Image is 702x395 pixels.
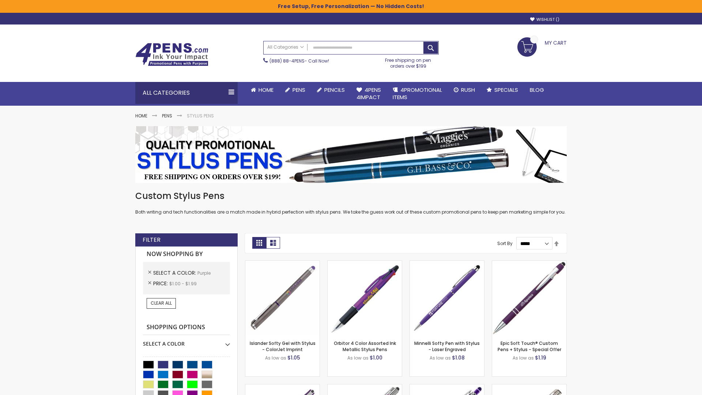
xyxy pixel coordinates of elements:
[143,335,230,347] div: Select A Color
[328,260,402,267] a: Orbitor 4 Color Assorted Ink Metallic Stylus Pens-Purple
[492,261,566,335] img: 4P-MS8B-Purple
[461,86,475,94] span: Rush
[387,82,448,106] a: 4PROMOTIONALITEMS
[162,113,172,119] a: Pens
[264,41,307,53] a: All Categories
[448,82,481,98] a: Rush
[481,82,524,98] a: Specials
[245,260,320,267] a: Islander Softy Gel with Stylus - ColorJet Imprint-Purple
[143,320,230,335] strong: Shopping Options
[250,340,316,352] a: Islander Softy Gel with Stylus - ColorJet Imprint
[169,281,197,287] span: $1.00 - $1.99
[267,44,304,50] span: All Categories
[258,86,273,94] span: Home
[370,354,382,361] span: $1.00
[245,261,320,335] img: Islander Softy Gel with Stylus - ColorJet Imprint-Purple
[430,355,451,361] span: As low as
[245,82,279,98] a: Home
[153,280,169,287] span: Price
[287,354,300,361] span: $1.05
[153,269,197,276] span: Select A Color
[269,58,329,64] span: - Call Now!
[147,298,176,308] a: Clear All
[351,82,387,106] a: 4Pens4impact
[135,113,147,119] a: Home
[135,190,567,215] div: Both writing and tech functionalities are a match made in hybrid perfection with stylus pens. We ...
[393,86,442,101] span: 4PROMOTIONAL ITEMS
[324,86,345,94] span: Pencils
[143,236,161,244] strong: Filter
[311,82,351,98] a: Pencils
[245,384,320,390] a: Avendale Velvet Touch Stylus Gel Pen-Purple
[492,260,566,267] a: 4P-MS8B-Purple
[292,86,305,94] span: Pens
[279,82,311,98] a: Pens
[328,384,402,390] a: Tres-Chic with Stylus Metal Pen - Standard Laser-Purple
[494,86,518,94] span: Specials
[414,340,480,352] a: Minnelli Softy Pen with Stylus - Laser Engraved
[187,113,214,119] strong: Stylus Pens
[143,247,230,262] strong: Now Shopping by
[269,58,305,64] a: (888) 88-4PENS
[410,261,484,335] img: Minnelli Softy Pen with Stylus - Laser Engraved-Purple
[356,86,381,101] span: 4Pens 4impact
[452,354,465,361] span: $1.08
[334,340,396,352] a: Orbitor 4 Color Assorted Ink Metallic Stylus Pens
[252,237,266,249] strong: Grid
[378,54,439,69] div: Free shipping on pen orders over $199
[410,260,484,267] a: Minnelli Softy Pen with Stylus - Laser Engraved-Purple
[524,82,550,98] a: Blog
[535,354,546,361] span: $1.19
[135,126,567,183] img: Stylus Pens
[197,270,211,276] span: Purple
[265,355,286,361] span: As low as
[151,300,172,306] span: Clear All
[347,355,369,361] span: As low as
[530,17,559,22] a: Wishlist
[135,82,238,104] div: All Categories
[498,340,561,352] a: Epic Soft Touch® Custom Pens + Stylus - Special Offer
[492,384,566,390] a: Tres-Chic Touch Pen - Standard Laser-Purple
[135,43,208,66] img: 4Pens Custom Pens and Promotional Products
[410,384,484,390] a: Phoenix Softy with Stylus Pen - Laser-Purple
[530,86,544,94] span: Blog
[328,261,402,335] img: Orbitor 4 Color Assorted Ink Metallic Stylus Pens-Purple
[497,240,513,247] label: Sort By
[513,355,534,361] span: As low as
[135,190,567,202] h1: Custom Stylus Pens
